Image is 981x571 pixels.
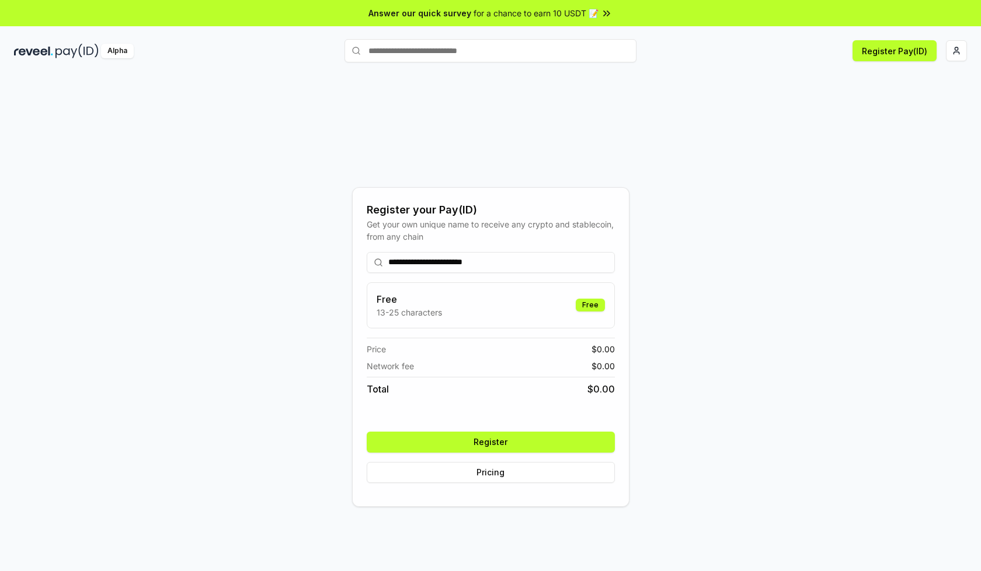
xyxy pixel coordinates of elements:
div: Register your Pay(ID) [367,202,615,218]
span: $ 0.00 [587,382,615,396]
button: Pricing [367,462,615,483]
button: Register Pay(ID) [853,40,937,61]
span: Network fee [367,360,414,372]
div: Get your own unique name to receive any crypto and stablecoin, from any chain [367,218,615,243]
img: reveel_dark [14,44,53,58]
p: 13-25 characters [377,306,442,318]
span: Total [367,382,389,396]
span: Answer our quick survey [368,7,471,19]
div: Free [576,299,605,311]
h3: Free [377,292,442,306]
button: Register [367,432,615,453]
span: for a chance to earn 10 USDT 📝 [474,7,599,19]
span: $ 0.00 [592,360,615,372]
div: Alpha [101,44,134,58]
span: Price [367,343,386,355]
img: pay_id [55,44,99,58]
span: $ 0.00 [592,343,615,355]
